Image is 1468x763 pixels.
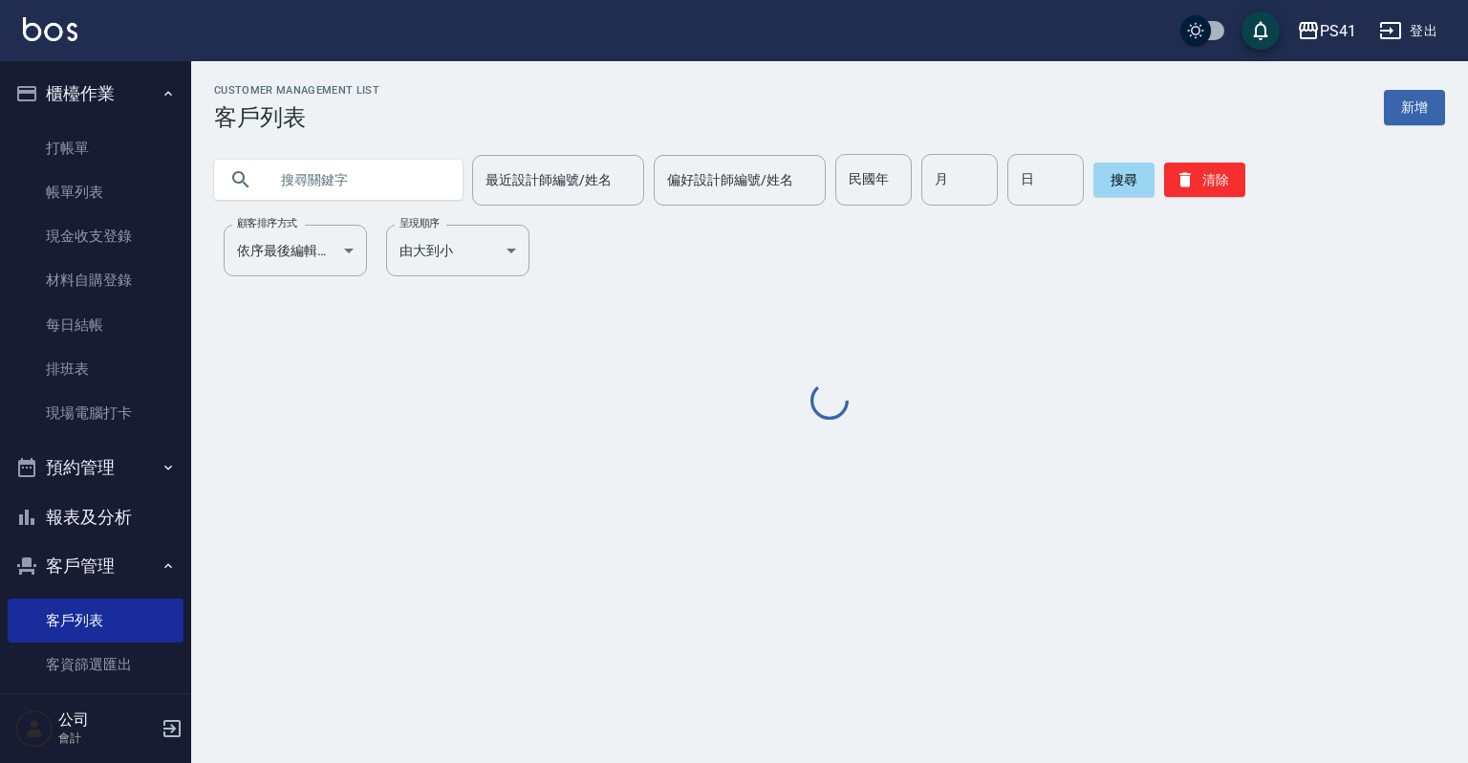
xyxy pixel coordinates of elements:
[8,687,183,730] a: 卡券管理
[8,391,183,435] a: 現場電腦打卡
[214,84,379,97] h2: Customer Management List
[8,443,183,492] button: 預約管理
[399,216,440,230] label: 呈現順序
[15,709,54,748] img: Person
[23,17,77,41] img: Logo
[8,258,183,302] a: 材料自購登錄
[8,347,183,391] a: 排班表
[268,154,447,206] input: 搜尋關鍵字
[214,104,379,131] h3: 客戶列表
[8,170,183,214] a: 帳單列表
[8,126,183,170] a: 打帳單
[8,492,183,542] button: 報表及分析
[1371,13,1445,49] button: 登出
[1164,163,1245,197] button: 清除
[237,216,297,230] label: 顧客排序方式
[1289,11,1364,51] button: PS41
[8,643,183,687] a: 客資篩選匯出
[8,599,183,643] a: 客戶列表
[1320,19,1356,43] div: PS41
[8,541,183,591] button: 客戶管理
[1093,163,1155,197] button: 搜尋
[1384,90,1445,125] a: 新增
[8,303,183,347] a: 每日結帳
[58,710,156,730] h5: 公司
[224,225,367,276] div: 依序最後編輯時間
[8,69,183,119] button: 櫃檯作業
[8,214,183,258] a: 現金收支登錄
[1241,11,1280,50] button: save
[58,730,156,747] p: 會計
[386,225,529,276] div: 由大到小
